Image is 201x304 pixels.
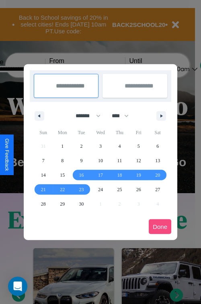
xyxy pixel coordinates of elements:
[34,126,53,139] span: Sun
[148,153,167,168] button: 13
[98,182,103,197] span: 24
[117,153,122,168] span: 11
[79,182,84,197] span: 23
[34,168,53,182] button: 14
[148,182,167,197] button: 27
[53,197,72,211] button: 29
[110,139,129,153] button: 4
[91,139,110,153] button: 3
[148,168,167,182] button: 20
[72,182,91,197] button: 23
[72,126,91,139] span: Tue
[136,182,141,197] span: 26
[72,153,91,168] button: 9
[72,139,91,153] button: 2
[149,219,171,234] button: Done
[53,126,72,139] span: Mon
[72,197,91,211] button: 30
[4,139,10,171] div: Give Feedback
[91,168,110,182] button: 17
[79,197,84,211] span: 30
[110,182,129,197] button: 25
[137,139,140,153] span: 5
[129,139,148,153] button: 5
[60,197,65,211] span: 29
[98,153,103,168] span: 10
[72,168,91,182] button: 16
[110,153,129,168] button: 11
[129,153,148,168] button: 12
[136,168,141,182] span: 19
[80,153,83,168] span: 9
[53,168,72,182] button: 15
[99,139,102,153] span: 3
[80,139,83,153] span: 2
[34,197,53,211] button: 28
[8,277,27,296] div: Open Intercom Messenger
[110,168,129,182] button: 18
[41,168,46,182] span: 14
[136,153,141,168] span: 12
[117,168,122,182] span: 18
[156,139,159,153] span: 6
[41,197,46,211] span: 28
[148,139,167,153] button: 6
[129,182,148,197] button: 26
[155,182,160,197] span: 27
[53,153,72,168] button: 8
[155,153,160,168] span: 13
[61,153,64,168] span: 8
[91,153,110,168] button: 10
[98,168,103,182] span: 17
[118,139,121,153] span: 4
[60,168,65,182] span: 15
[60,182,65,197] span: 22
[155,168,160,182] span: 20
[53,182,72,197] button: 22
[53,139,72,153] button: 1
[91,126,110,139] span: Wed
[129,126,148,139] span: Fri
[42,153,45,168] span: 7
[34,153,53,168] button: 7
[91,182,110,197] button: 24
[34,182,53,197] button: 21
[61,139,64,153] span: 1
[117,182,122,197] span: 25
[129,168,148,182] button: 19
[148,126,167,139] span: Sat
[41,182,46,197] span: 21
[110,126,129,139] span: Thu
[79,168,84,182] span: 16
